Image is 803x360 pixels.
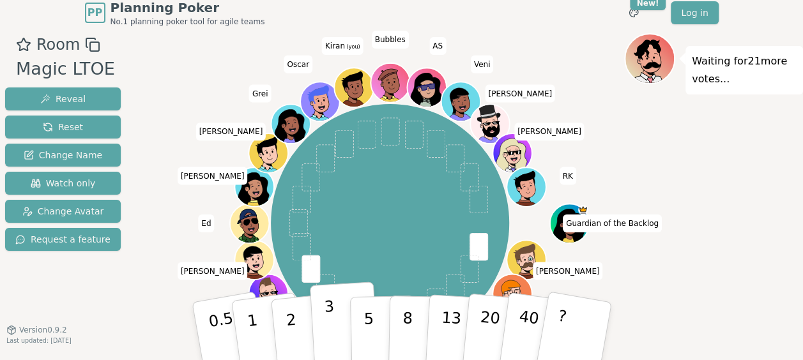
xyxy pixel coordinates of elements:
span: Click to change your name [372,31,409,49]
span: Version 0.9.2 [19,325,67,335]
span: Request a feature [15,233,111,246]
span: Reveal [40,93,86,105]
span: Room [36,33,80,56]
span: Click to change your name [429,37,446,55]
span: Reset [43,121,83,133]
span: Click to change your name [178,262,248,280]
span: Last updated: [DATE] [6,337,72,344]
p: Waiting for 21 more votes... [692,52,797,88]
span: Watch only [31,177,96,190]
button: Change Name [5,144,121,167]
button: New! [622,1,645,24]
button: Watch only [5,172,121,195]
span: (you) [345,44,360,50]
div: Magic LTOE [16,56,115,82]
span: Click to change your name [563,214,662,232]
button: Click to change your avatar [335,69,372,106]
span: Click to change your name [198,214,214,232]
button: Request a feature [5,228,121,251]
span: Click to change your name [284,55,312,73]
span: Click to change your name [559,167,576,184]
span: Change Avatar [22,205,104,218]
span: Guardian of the Backlog is the host [578,205,588,214]
button: Reset [5,116,121,139]
span: PP [88,5,102,20]
span: Click to change your name [322,37,363,55]
button: Reveal [5,87,121,110]
span: Click to change your name [485,84,555,102]
span: Click to change your name [249,84,271,102]
button: Add as favourite [16,33,31,56]
span: Change Name [24,149,102,161]
span: Click to change your name [533,262,603,280]
span: Click to change your name [196,123,266,140]
button: Change Avatar [5,200,121,223]
span: No.1 planning poker tool for agile teams [111,17,265,27]
span: Click to change your name [471,55,494,73]
span: Click to change your name [178,167,248,184]
button: Version0.9.2 [6,325,67,335]
a: Log in [671,1,718,24]
span: Click to change your name [514,123,585,140]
